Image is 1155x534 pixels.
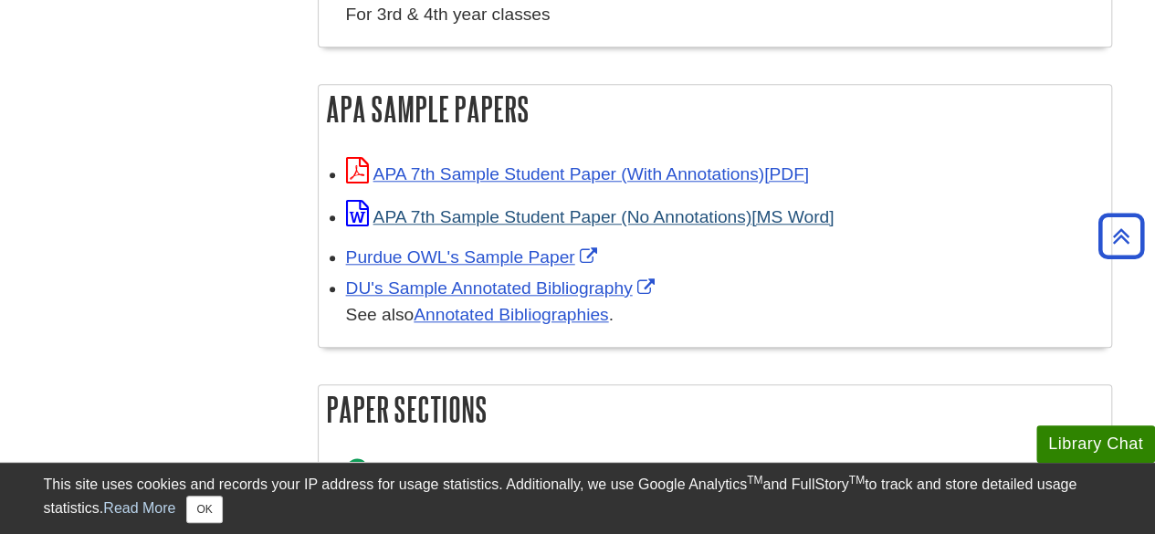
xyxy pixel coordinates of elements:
[346,207,835,226] a: Link opens in new window
[346,247,602,267] a: Link opens in new window
[1036,425,1155,463] button: Library Chat
[103,500,175,516] a: Read More
[346,302,1102,329] div: See also .
[186,496,222,523] button: Close
[44,474,1112,523] div: This site uses cookies and records your IP address for usage statistics. Additionally, we use Goo...
[346,278,659,298] a: Link opens in new window
[414,305,608,324] a: Annotated Bibliographies
[346,164,809,183] a: Link opens in new window
[319,85,1111,133] h2: APA Sample Papers
[346,2,1102,28] div: For 3rd & 4th year classes
[319,385,1111,434] h2: Paper Sections
[1092,224,1150,248] a: Back to Top
[849,474,865,487] sup: TM
[747,474,762,487] sup: TM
